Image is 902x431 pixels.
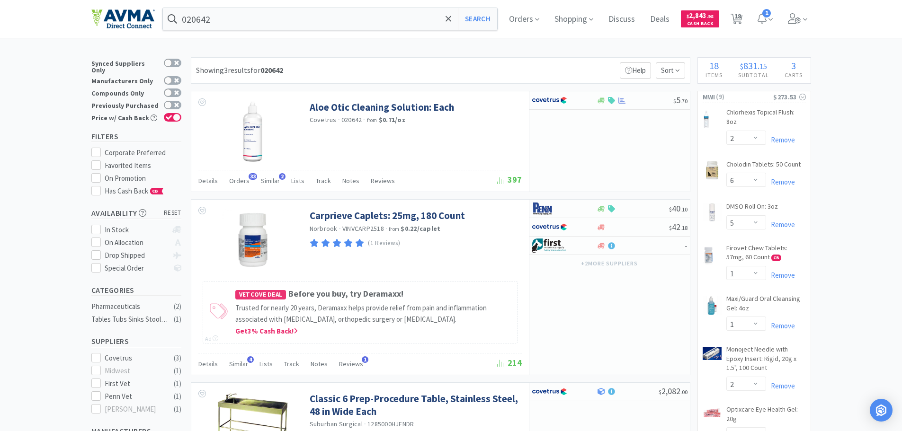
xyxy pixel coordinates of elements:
span: 42 [669,221,688,232]
span: VINVCARP2518 [342,224,384,233]
span: 4 [247,356,254,363]
span: 1285000HJFNDR [367,420,414,428]
span: reset [164,208,181,218]
a: Maxi/Guard Oral Cleansing Gel: 4oz [726,294,806,317]
h5: Suppliers [91,336,181,347]
span: Cash Back [687,21,714,27]
span: Get 3 % Cash Back! [235,326,298,335]
div: ( 2 ) [174,301,181,312]
span: 15 [759,62,767,71]
img: 77fca1acd8b6420a9015268ca798ef17_1.png [532,220,567,234]
span: . 00 [680,388,688,396]
div: [PERSON_NAME] [105,404,163,415]
a: Classic 6 Prep-Procedure Table, Stainless Steel, 48 in Wide Each [310,392,519,418]
a: Discuss [605,15,639,24]
span: · [385,224,387,233]
span: . 18 [680,224,688,231]
img: 77fca1acd8b6420a9015268ca798ef17_1.png [532,385,567,399]
span: 2,843 [687,11,714,20]
span: $ [673,97,676,105]
div: Corporate Preferred [105,147,181,158]
div: ( 3 ) [174,352,181,364]
img: 2ac9356fdff242ae9a5529e9b7920bbe_547640.png [242,101,263,162]
span: CB [772,255,781,261]
a: Remove [766,220,795,229]
span: $ [659,388,661,396]
h5: Availability [91,208,181,219]
div: On Allocation [105,237,168,248]
img: e1133ece90fa4a959c5ae41b0808c578_9.png [532,202,567,216]
div: On Promotion [105,173,181,184]
img: 39c08aed4ffa457eb44ef3b578e8db03_1432.png [703,347,722,360]
span: from [367,117,377,123]
span: Lists [291,176,304,185]
img: e4e33dab9f054f5782a47901c742baa9_102.png [91,9,155,29]
div: Manufacturers Only [91,76,159,84]
div: Midwest [105,365,163,377]
div: Showing 3 results [196,64,283,77]
button: Search [458,8,497,30]
span: - [685,240,688,251]
div: ( 1 ) [174,391,181,402]
div: Tables Tubs Sinks Stools Mats [91,314,168,325]
span: 3 [791,60,796,71]
a: Carprieve Caplets: 25mg, 180 Count [310,209,465,222]
a: Remove [766,135,795,144]
a: Chlorhexis Topical Flush: 8oz [726,108,806,130]
a: Deals [646,15,673,24]
strong: $0.22 / caplet [401,224,440,233]
a: Remove [766,177,795,186]
span: . 98 [706,13,714,19]
p: (1 Reviews) [368,238,400,248]
span: 18 [709,60,719,71]
div: Favorited Items [105,160,181,171]
div: Compounds Only [91,88,159,97]
span: Track [284,360,299,368]
a: Remove [766,381,795,390]
span: CB [151,188,160,194]
span: . 70 [680,97,688,105]
img: 263e00a45a5c4828837338120aa1846c_6420.png [703,110,710,129]
span: 40 [669,203,688,214]
a: 18 [727,16,746,25]
h4: Subtotal [731,70,777,79]
img: 10dc806f6ede43e688124a58f845c9bc_7929.png [703,203,722,222]
span: · [339,224,341,233]
a: Firovet Chew Tablets: 57mg, 60 Count CB [726,244,806,266]
span: from [389,226,399,232]
a: Optixcare Eye Health Gel: 20g [726,405,806,427]
span: Has Cash Back [105,186,164,195]
span: 5 [673,95,688,106]
input: Search by item, sku, manufacturer, ingredient, size... [163,8,498,30]
span: Notes [311,360,328,368]
a: $2,843.98Cash Back [681,6,719,32]
div: Ad [205,334,218,343]
p: Help [620,62,651,79]
div: Penn Vet [105,391,163,402]
span: 214 [497,357,522,368]
span: 1 [362,356,368,363]
span: · [364,420,366,428]
div: Price w/ Cash Back [91,113,159,121]
span: Vetcove Deal [235,290,286,300]
span: 2,082 [659,386,688,396]
a: Suburban Surgical [310,420,363,428]
div: Open Intercom Messenger [870,399,893,422]
h5: Filters [91,131,181,142]
img: 67d67680309e4a0bb49a5ff0391dcc42_6.png [532,238,567,253]
div: Pharmaceuticals [91,301,168,312]
span: $ [740,62,743,71]
span: $ [687,13,689,19]
div: ( 1 ) [174,365,181,377]
a: Remove [766,271,795,280]
img: de3880514aab409eaa63936fbbbb1428_265010.png [703,407,722,418]
a: Norbrook [310,224,338,233]
div: Drop Shipped [105,250,168,261]
span: 397 [497,174,522,185]
span: 2 [279,173,286,180]
div: $273.53 [773,92,805,102]
a: Covetrus [310,115,337,124]
div: In Stock [105,224,168,236]
span: 831 [743,60,758,71]
h4: Before you buy, try Deramaxx! [235,287,512,301]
